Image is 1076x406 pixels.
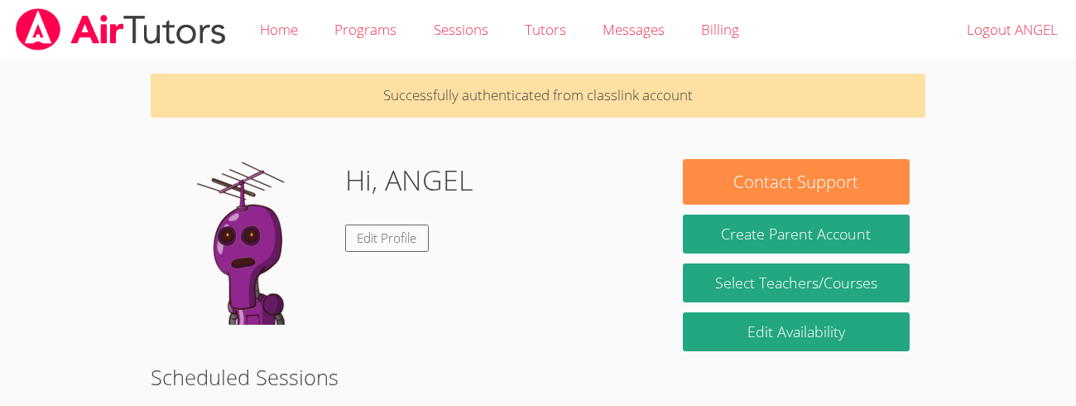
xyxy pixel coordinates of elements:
a: Select Teachers/Courses [683,263,910,302]
button: Create Parent Account [683,215,910,254]
h2: Scheduled Sessions [151,361,925,393]
button: Contact Support [683,159,910,205]
p: Successfully authenticated from classlink account [151,74,925,118]
img: airtutors_banner-c4298cdbf04f3fff15de1276eac7730deb9818008684d7c2e4769d2f7ddbe033.png [14,8,228,51]
a: Edit Availability [683,312,910,351]
h1: Hi, ANGEL [345,159,473,201]
a: Edit Profile [345,225,430,252]
img: default.png [166,159,332,325]
span: Messages [603,20,665,39]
